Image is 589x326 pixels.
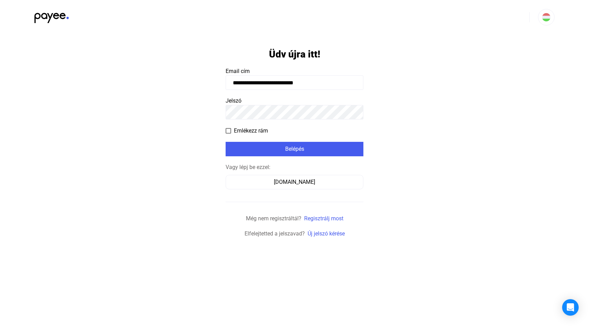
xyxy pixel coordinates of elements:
[226,175,363,189] button: [DOMAIN_NAME]
[304,215,343,222] a: Regisztrálj most
[246,215,301,222] span: Még nem regisztráltál?
[234,127,268,135] span: Emlékezz rám
[228,145,361,153] div: Belépés
[542,13,550,21] img: HU
[538,9,555,25] button: HU
[308,230,345,237] a: Új jelszó kérése
[269,48,320,60] h1: Üdv újra itt!
[562,299,579,316] div: Open Intercom Messenger
[245,230,305,237] span: Elfelejtetted a jelszavad?
[226,97,241,104] span: Jelszó
[226,163,363,171] div: Vagy lépj be ezzel:
[34,9,69,23] img: black-payee-blue-dot.svg
[226,68,250,74] span: Email cím
[228,178,361,186] div: [DOMAIN_NAME]
[226,142,363,156] button: Belépés
[226,179,363,185] a: [DOMAIN_NAME]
